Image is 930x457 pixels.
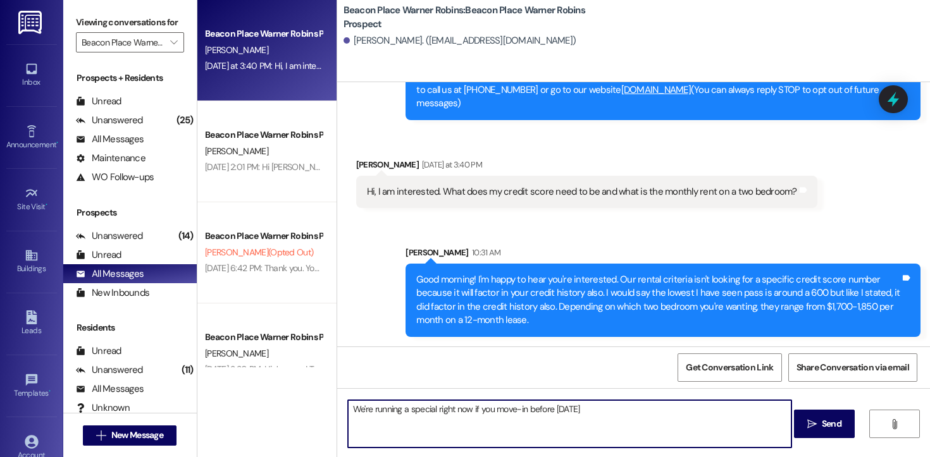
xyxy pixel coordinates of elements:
textarea: We're running a special right now if you move-in before [DATE] [348,400,791,448]
div: Beacon Place Warner Robins Prospect [205,128,322,142]
i:  [890,419,899,429]
div: Unanswered [76,229,143,243]
div: [DATE] at 3:40 PM [419,158,482,171]
span: • [49,387,51,396]
label: Viewing conversations for [76,13,184,32]
div: Unanswered [76,114,143,127]
div: All Messages [76,133,144,146]
div: Unread [76,95,121,108]
button: New Message [83,425,177,446]
span: [PERSON_NAME] [205,44,268,56]
a: Buildings [6,245,57,279]
i:  [170,37,177,47]
div: Prospects [63,206,197,219]
a: Leads [6,307,57,341]
button: Get Conversation Link [678,353,781,382]
span: • [56,138,58,147]
div: Beacon Place Warner Robins Prospect [205,331,322,344]
div: [DATE] 6:42 PM: Thank you. You will no longer receive texts from this thread. Please reply with '... [205,262,830,274]
div: (11) [178,360,197,380]
div: [PERSON_NAME] [406,246,921,264]
input: All communities [82,32,164,52]
div: All Messages [76,267,144,281]
i:  [96,430,106,441]
span: [PERSON_NAME] [205,348,268,359]
span: [PERSON_NAME] (Opted Out) [205,247,313,258]
div: Hi [PERSON_NAME]! This is [PERSON_NAME] from Beacon Place Warner Robins. I’m reaching out to see ... [416,56,900,111]
div: Residents [63,321,197,334]
div: [DATE] at 3:40 PM: Hi, I am interested. What does my credit score need to be and what is the mont... [205,60,669,71]
div: Good morning! I'm happy to hear you're interested. Our rental criteria isn't looking for a specif... [416,273,900,327]
a: [DOMAIN_NAME] [621,83,691,96]
a: Site Visit • [6,183,57,217]
div: Unanswered [76,363,143,377]
div: [PERSON_NAME]. ([EMAIL_ADDRESS][DOMAIN_NAME]) [344,34,576,47]
span: [PERSON_NAME] [205,145,268,157]
div: (14) [175,226,197,246]
button: Share Conversation via email [788,353,917,382]
div: Unknown [76,401,130,415]
div: All Messages [76,382,144,396]
div: Hi, I am interested. What does my credit score need to be and what is the monthly rent on a two b... [367,185,797,198]
div: (25) [173,111,197,130]
div: Beacon Place Warner Robins Prospect [205,27,322,40]
a: Inbox [6,58,57,92]
div: Maintenance [76,152,146,165]
div: Unread [76,248,121,262]
span: New Message [111,429,163,442]
i:  [807,419,817,429]
div: Prospects + Residents [63,71,197,85]
div: New Inbounds [76,286,149,300]
img: ResiDesk Logo [18,11,44,34]
span: • [46,200,47,209]
span: Share Conversation via email [797,361,909,374]
a: Templates • [6,369,57,403]
div: 10:31 AM [469,246,501,259]
div: WO Follow-ups [76,171,154,184]
div: [PERSON_NAME] [356,158,817,176]
button: Send [794,410,855,438]
div: Beacon Place Warner Robins Prospect [205,229,322,243]
span: Get Conversation Link [686,361,773,374]
b: Beacon Place Warner Robins: Beacon Place Warner Robins Prospect [344,4,597,31]
div: Unread [76,344,121,358]
span: Send [822,417,841,430]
